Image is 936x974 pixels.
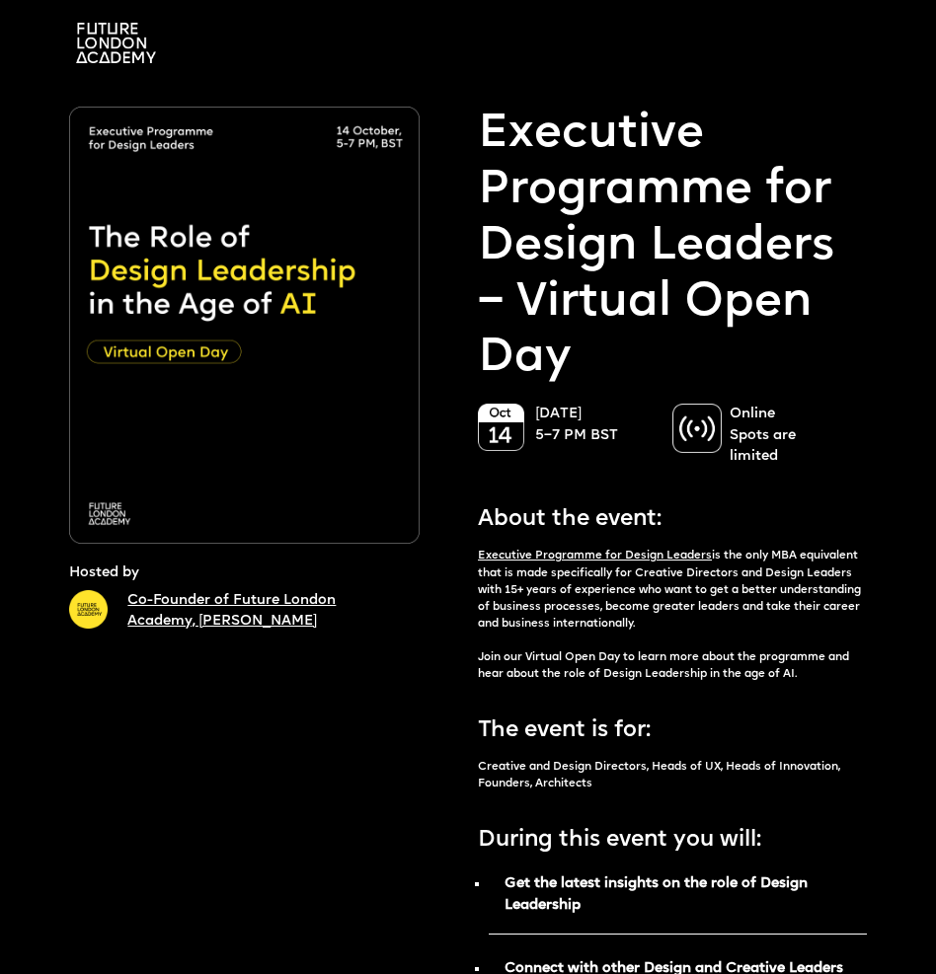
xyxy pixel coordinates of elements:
p: [DATE] 5–7 PM BST [535,404,653,446]
p: Executive Programme for Design Leaders – Virtual Open Day [478,107,867,387]
img: A logo saying in 3 lines: Future London Academy [76,23,156,63]
p: is the only MBA equivalent that is made specifically for Creative Directors and Design Leaders wi... [478,548,867,683]
p: About the event: [478,492,867,537]
a: Co-Founder of Future London Academy, [PERSON_NAME] [127,593,336,629]
p: During this event you will: [478,813,867,858]
img: A yellow circle with Future London Academy logo [69,590,108,629]
strong: Get the latest insights on the role of Design Leadership [505,876,808,912]
p: Online Spots are limited [730,404,847,467]
p: Creative and Design Directors, Heads of UX, Heads of Innovation, Founders, Architects [478,759,867,792]
p: The event is for: [478,704,867,748]
a: Executive Programme for Design Leaders [478,550,712,562]
p: Hosted by [69,562,139,583]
